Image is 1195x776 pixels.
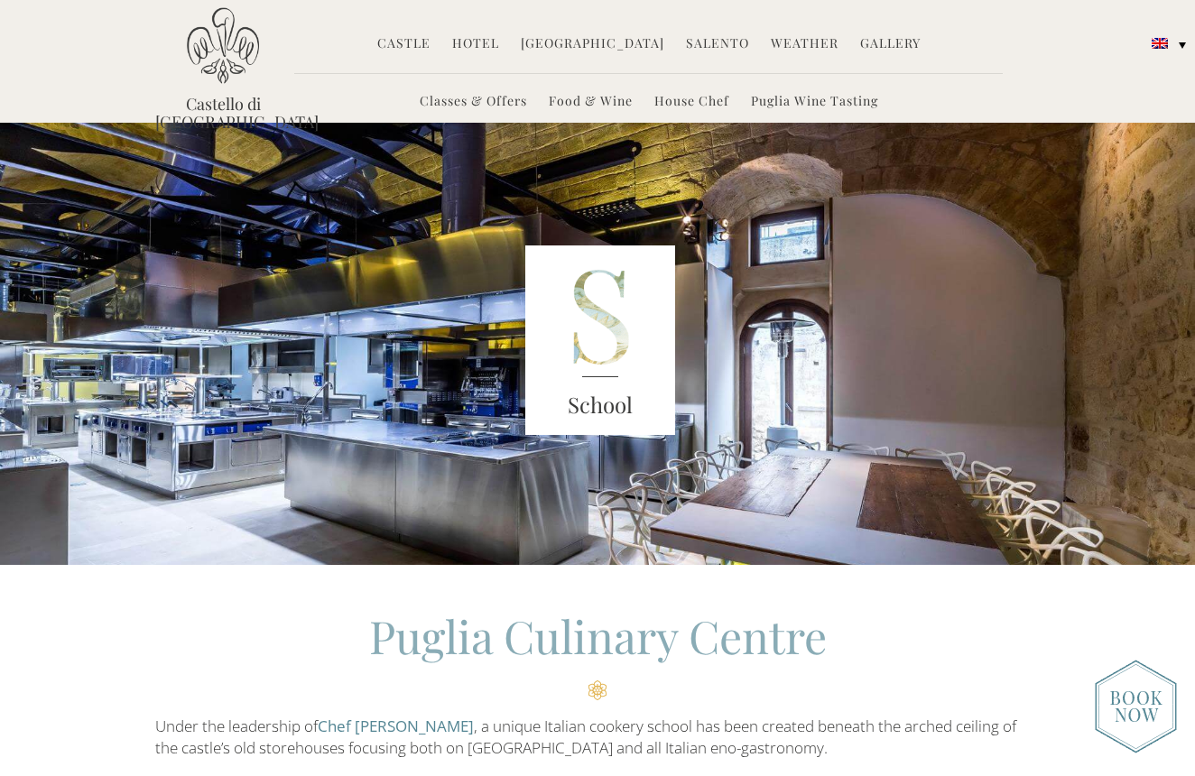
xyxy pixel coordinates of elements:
img: S_Lett_green.png [525,245,675,435]
a: Weather [771,34,838,55]
a: Castle [377,34,431,55]
a: Food & Wine [549,92,633,113]
h3: School [525,389,675,421]
a: House Chef [654,92,729,113]
img: Castello di Ugento [187,7,259,84]
a: Chef [PERSON_NAME] [318,716,474,736]
img: English [1152,38,1168,49]
p: Under the leadership of , a unique Italian cookery school has been created beneath the arched cei... [155,716,1040,760]
a: Puglia Wine Tasting [751,92,878,113]
h2: Puglia Culinary Centre [155,605,1040,700]
a: Gallery [860,34,921,55]
a: Hotel [452,34,499,55]
a: Salento [686,34,749,55]
a: [GEOGRAPHIC_DATA] [521,34,664,55]
a: Classes & Offers [420,92,527,113]
a: Castello di [GEOGRAPHIC_DATA] [155,95,291,131]
img: new-booknow.png [1095,660,1177,753]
